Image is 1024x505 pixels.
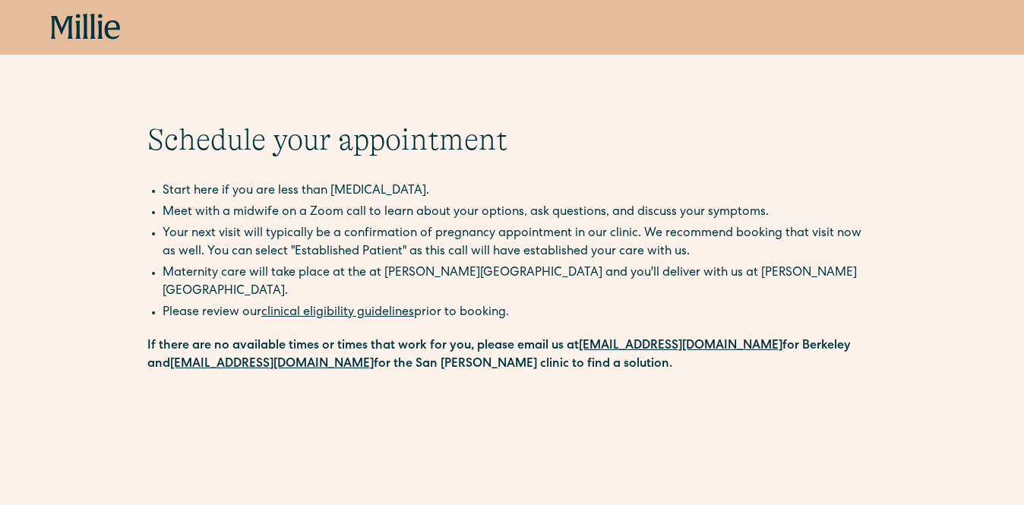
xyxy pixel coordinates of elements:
a: [EMAIL_ADDRESS][DOMAIN_NAME] [170,358,374,371]
li: Your next visit will typically be a confirmation of pregnancy appointment in our clinic. We recom... [163,225,877,261]
strong: for the San [PERSON_NAME] clinic to find a solution. [374,358,672,371]
a: [EMAIL_ADDRESS][DOMAIN_NAME] [579,340,782,352]
li: Start here if you are less than [MEDICAL_DATA]. [163,182,877,200]
li: Please review our prior to booking. [163,304,877,322]
a: clinical eligibility guidelines [261,307,414,319]
li: Maternity care will take place at the at [PERSON_NAME][GEOGRAPHIC_DATA] and you'll deliver with u... [163,264,877,301]
h1: Schedule your appointment [147,122,877,158]
strong: If there are no available times or times that work for you, please email us at [147,340,579,352]
li: Meet with a midwife on a Zoom call to learn about your options, ask questions, and discuss your s... [163,204,877,222]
